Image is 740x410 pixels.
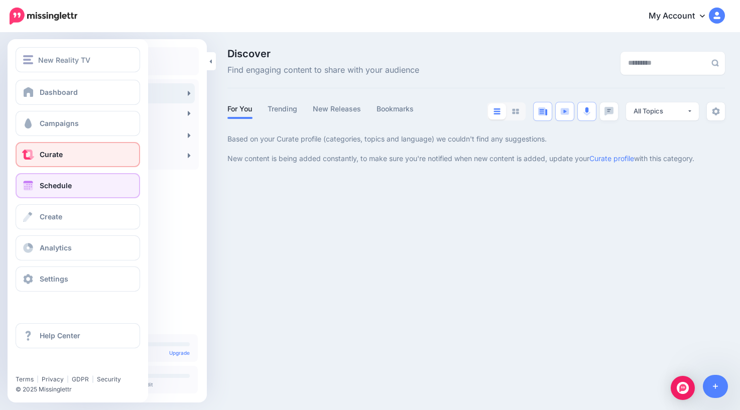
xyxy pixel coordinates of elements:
[639,4,725,29] a: My Account
[712,107,720,115] img: settings-grey.png
[494,108,501,114] img: list-blue.png
[583,107,590,116] img: microphone.png
[67,375,69,383] span: |
[560,108,569,115] img: video-blue.png
[38,54,90,66] span: New Reality TV
[40,243,72,252] span: Analytics
[16,361,93,371] iframe: Twitter Follow Button
[16,323,140,348] a: Help Center
[671,376,695,400] div: Open Intercom Messenger
[227,133,725,145] p: Based on your Curate profile (categories, topics and language) we couldn't find any suggestions.
[711,59,719,67] img: search-grey-6.png
[37,375,39,383] span: |
[10,8,77,25] img: Missinglettr
[40,212,62,221] span: Create
[40,331,80,340] span: Help Center
[40,119,79,127] span: Campaigns
[227,153,725,164] p: New content is being added constantly, to make sure you're notified when new content is added, up...
[16,204,140,229] a: Create
[16,375,34,383] a: Terms
[313,103,361,115] a: New Releases
[16,142,140,167] a: Curate
[40,181,72,190] span: Schedule
[40,150,63,159] span: Curate
[604,107,613,115] img: chat-square-grey.png
[377,103,414,115] a: Bookmarks
[227,103,253,115] a: For You
[42,375,64,383] a: Privacy
[16,80,140,105] a: Dashboard
[72,375,89,383] a: GDPR
[538,107,547,115] img: article-blue.png
[40,275,68,283] span: Settings
[23,55,33,64] img: menu.png
[227,64,419,77] span: Find engaging content to share with your audience
[227,49,419,59] span: Discover
[512,108,519,114] img: grid-grey.png
[16,266,140,292] a: Settings
[97,375,121,383] a: Security
[634,106,687,116] div: All Topics
[16,47,140,72] button: New Reality TV
[589,154,634,163] a: Curate profile
[626,102,699,120] button: All Topics
[92,375,94,383] span: |
[16,173,140,198] a: Schedule
[16,111,140,136] a: Campaigns
[16,384,148,394] li: © 2025 Missinglettr
[16,235,140,260] a: Analytics
[40,88,78,96] span: Dashboard
[268,103,298,115] a: Trending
